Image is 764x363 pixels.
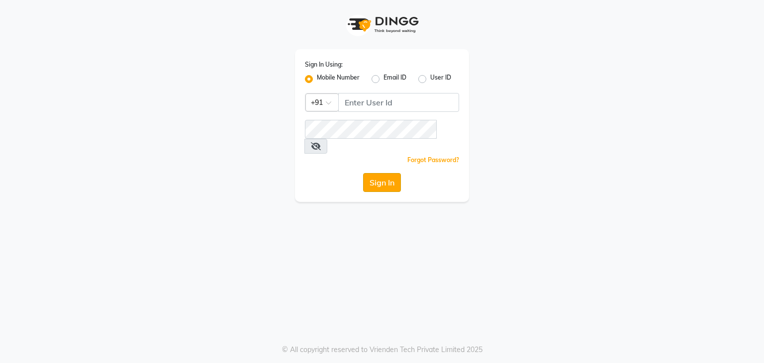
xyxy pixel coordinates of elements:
label: Sign In Using: [305,60,343,69]
button: Sign In [363,173,401,192]
label: Mobile Number [317,73,360,85]
input: Username [305,120,437,139]
img: logo1.svg [342,10,422,39]
a: Forgot Password? [407,156,459,164]
input: Username [338,93,459,112]
label: Email ID [383,73,406,85]
label: User ID [430,73,451,85]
